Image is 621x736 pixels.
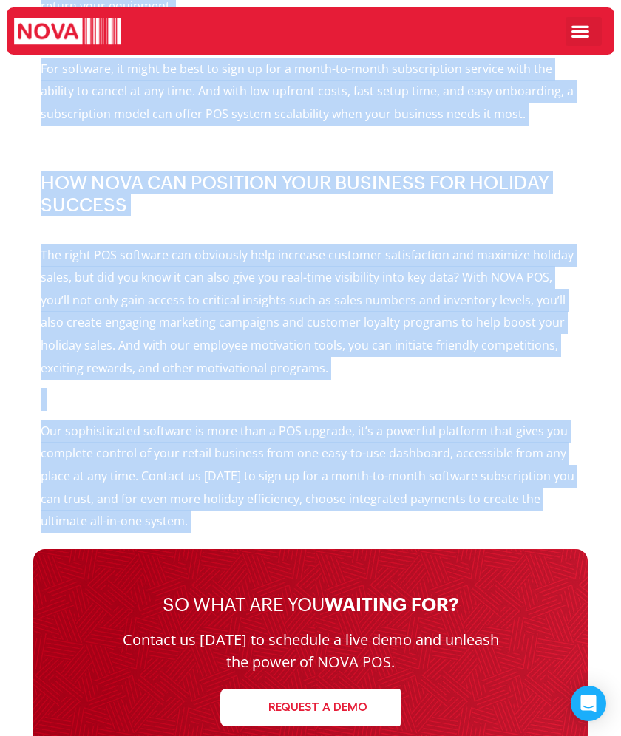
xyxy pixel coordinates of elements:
[41,247,574,376] span: The right POS software can obviously help increase customer satisfaction and maximize holiday sal...
[325,594,458,615] b: waiting for?
[235,689,401,726] a: Request a demo
[566,17,602,46] div: Menu Toggle
[571,686,606,721] div: Open Intercom Messenger
[268,701,367,715] span: Request a demo
[14,18,121,47] img: logo white
[41,171,580,216] h2: How NOVA Can Position Your Business for Holiday Success
[123,629,499,681] div: Contact us [DATE] to schedule a live demo and unleash the power of NOVA POS.
[163,593,458,616] h2: So what are you
[41,423,574,529] span: Our sophisticated software is more than a POS upgrade, it’s a powerful platform that gives you co...
[41,61,574,122] span: For software, it might be best to sign up for a month-to-month subscription service with the abil...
